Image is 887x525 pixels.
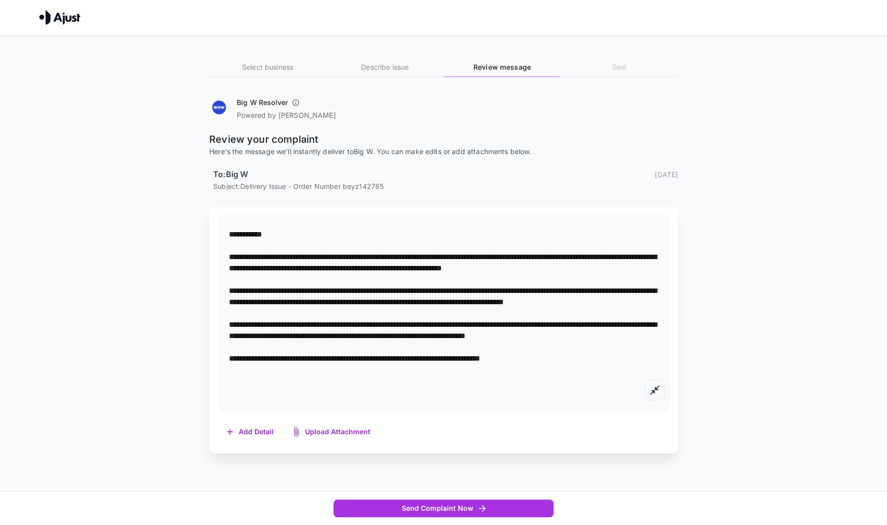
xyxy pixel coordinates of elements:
p: Subject: Delivery Issue - Order Number beyz142785 [213,181,678,191]
img: Ajust [39,10,81,25]
h6: Big W Resolver [237,98,288,107]
h6: To: Big W [213,168,248,181]
p: [DATE] [655,169,678,180]
h6: Sent [561,62,678,73]
button: Add Detail [217,422,283,442]
button: Send Complaint Now [333,499,554,518]
h6: Describe issue [327,62,443,73]
button: Upload Attachment [283,422,380,442]
h6: Review message [443,62,560,73]
p: Review your complaint [209,132,678,147]
p: Powered by [PERSON_NAME] [237,110,336,120]
img: Big W [209,98,229,117]
h6: Select business [209,62,326,73]
p: Here's the message we'll instantly deliver to Big W . You can make edits or add attachments below. [209,147,678,157]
